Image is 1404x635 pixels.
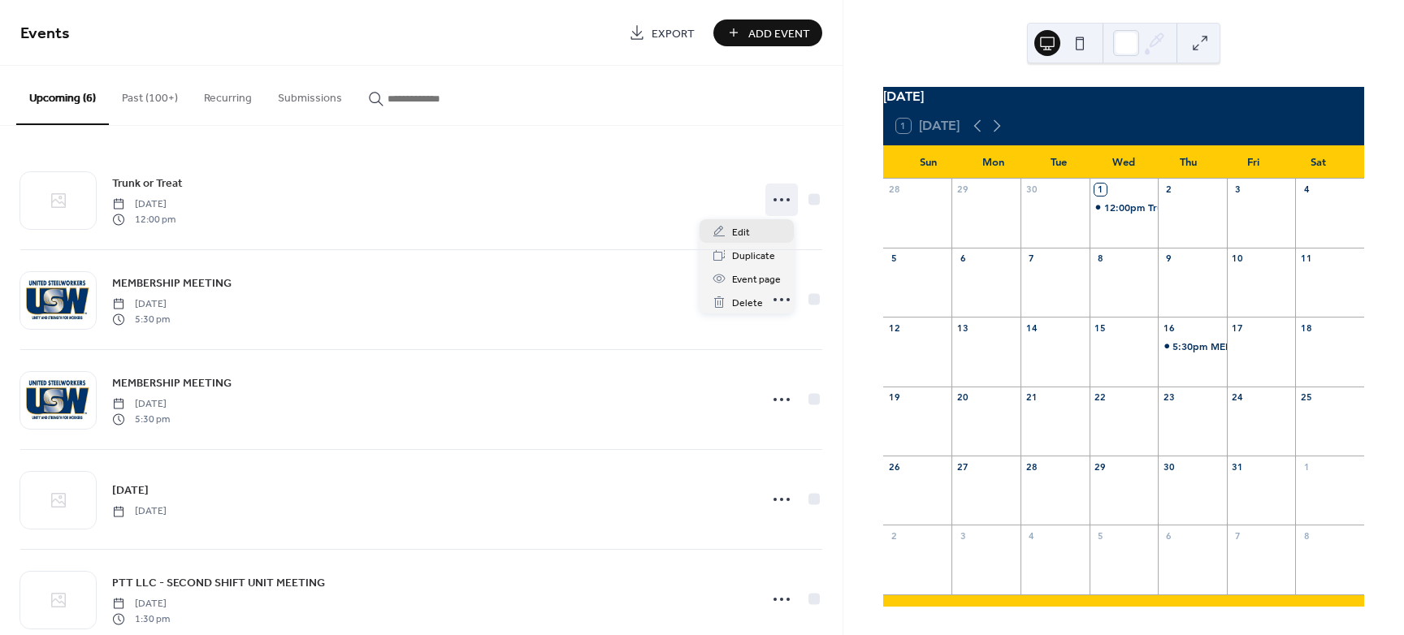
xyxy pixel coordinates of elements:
div: 18 [1300,322,1312,334]
span: [DATE] [112,297,170,312]
div: 31 [1232,460,1244,473]
div: 3 [1232,184,1244,196]
div: [DATE] [883,87,1364,106]
div: 1 [1094,184,1107,196]
a: PTT LLC - SECOND SHIFT UNIT MEETING [112,573,325,592]
div: 13 [956,322,968,334]
div: 7 [1025,253,1038,265]
div: 8 [1094,253,1107,265]
a: Trunk or Treat [112,174,183,192]
span: Trunk or Treat [112,175,183,192]
div: 30 [1163,460,1175,473]
span: 5:30 pm [112,412,170,426]
button: Past (100+) [109,66,191,123]
div: 25 [1300,391,1312,404]
div: 21 [1025,391,1038,404]
a: Export [617,19,707,46]
div: 20 [956,391,968,404]
div: 27 [956,460,968,473]
div: 22 [1094,391,1107,404]
div: 4 [1025,529,1038,542]
div: Sun [896,146,961,179]
div: 29 [956,184,968,196]
div: Tue [1026,146,1091,179]
div: 19 [888,391,900,404]
div: 5 [888,253,900,265]
span: Export [652,25,695,42]
div: 1 [1300,460,1312,473]
span: [DATE] [112,597,170,611]
div: MEMBERSHIP MEETING [1158,339,1227,353]
span: 12:00pm [1104,201,1148,214]
span: [DATE] [112,197,175,212]
span: MEMBERSHIP MEETING [112,375,232,392]
div: Wed [1091,146,1156,179]
div: 5 [1094,529,1107,542]
div: 14 [1025,322,1038,334]
div: 28 [888,184,900,196]
button: Recurring [191,66,265,123]
button: Submissions [265,66,355,123]
div: 26 [888,460,900,473]
div: Trunk or Treat [1090,201,1159,214]
span: MEMBERSHIP MEETING [112,275,232,292]
button: Add Event [713,19,822,46]
span: 1:30 pm [112,611,170,626]
div: 6 [956,253,968,265]
a: MEMBERSHIP MEETING [112,274,232,292]
div: 2 [1163,184,1175,196]
div: Trunk or Treat [1148,201,1213,214]
div: 17 [1232,322,1244,334]
div: 10 [1232,253,1244,265]
span: 5:30 pm [112,312,170,326]
div: 3 [956,529,968,542]
div: 15 [1094,322,1107,334]
div: 8 [1300,529,1312,542]
div: 16 [1163,322,1175,334]
span: [DATE] [112,397,170,412]
div: 11 [1300,253,1312,265]
div: MEMBERSHIP MEETING [1211,339,1321,353]
div: 2 [888,529,900,542]
span: 12:00 pm [112,212,175,227]
div: Mon [961,146,1026,179]
div: 28 [1025,460,1038,473]
span: PTT LLC - SECOND SHIFT UNIT MEETING [112,575,325,592]
div: 4 [1300,184,1312,196]
button: Upcoming (6) [16,66,109,125]
a: [DATE] [112,481,149,499]
div: Fri [1221,146,1286,179]
div: 6 [1163,529,1175,542]
span: 5:30pm [1172,339,1211,353]
div: Thu [1156,146,1221,179]
div: 29 [1094,460,1107,473]
div: 23 [1163,391,1175,404]
div: 24 [1232,391,1244,404]
div: Sat [1286,146,1351,179]
a: MEMBERSHIP MEETING [112,374,232,392]
span: [DATE] [112,504,167,519]
span: Events [20,18,70,50]
div: 30 [1025,184,1038,196]
div: 12 [888,322,900,334]
span: Add Event [748,25,810,42]
div: 9 [1163,253,1175,265]
span: [DATE] [112,482,149,499]
div: 7 [1232,529,1244,542]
